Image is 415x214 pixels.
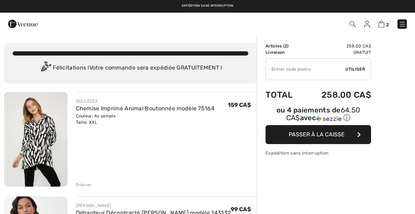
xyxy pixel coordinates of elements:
span: 64.50 CA$ [286,106,360,122]
span: Passer à la caisse [289,131,345,138]
div: ou 4 paiements de avec [266,107,371,123]
img: Menu [399,21,406,28]
button: Passer à la caisse [266,125,371,144]
td: 258.00 CA$ [303,43,371,49]
a: 1ère Avenue [8,20,38,27]
td: 258.00 CA$ [303,83,371,107]
div: [PERSON_NAME] [76,202,231,209]
div: Félicitations ! Votre commande sera expédiée GRATUITEMENT ! [13,61,248,75]
img: Mes infos [364,21,370,28]
div: Enlever [76,182,92,188]
span: 2 [285,44,287,48]
a: Chemise Imprimé Animal Boutonnée modèle 75164 [76,105,215,112]
td: Gratuit [303,49,371,56]
div: ou 4 paiements de64.50 CA$avecSezzle Cliquez pour en savoir plus sur Sezzle [266,107,371,125]
span: Utiliser [345,66,365,72]
td: Articles ( ) [266,43,303,49]
span: 99 CA$ [231,206,251,213]
a: 2 [378,20,389,28]
input: Code promo [266,59,345,80]
span: 159 CA$ [228,102,251,108]
td: Total [266,83,303,107]
img: Chemise Imprimé Animal Boutonnée modèle 75164 [4,92,68,187]
div: DOLCEZZA [76,98,215,104]
img: Panier d'achat [378,21,384,27]
span: 2 [386,22,389,27]
img: Sezzle [316,116,341,122]
img: 1ère Avenue [8,17,38,31]
img: Recherche [350,21,356,27]
div: Couleur: As sample Taille: XXL [76,113,215,125]
td: Livraison [266,49,303,56]
div: Expédition sans interruption [266,150,371,156]
img: Congratulation2.svg [39,61,53,75]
